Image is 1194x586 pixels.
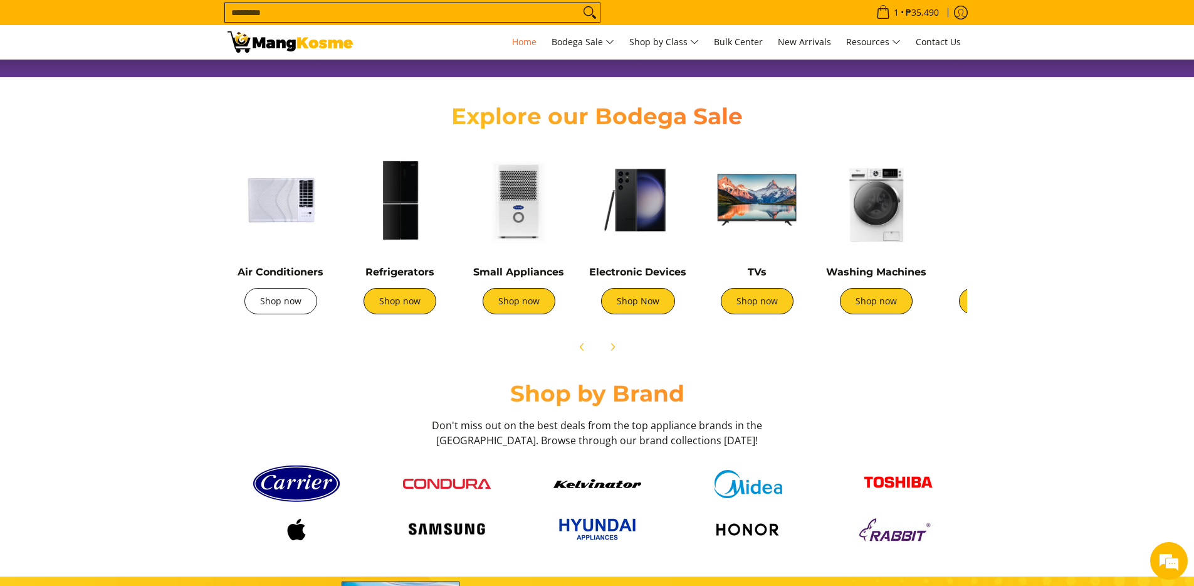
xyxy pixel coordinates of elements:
[228,461,365,507] a: Carrier logo 1 98356 9b90b2e1 0bd1 49ad 9aa2 9ddb2e94a36b
[545,25,621,59] a: Bodega Sale
[528,513,666,545] a: Hyundai 2
[483,288,555,314] a: Shop now
[403,518,491,541] img: Logo samsung wordmark
[378,479,516,489] a: Condura logo red
[892,8,901,17] span: 1
[585,147,691,253] img: Electronic Devices
[772,25,837,59] a: New Arrivals
[553,513,641,545] img: Hyundai 2
[466,147,572,253] img: Small Appliances
[959,288,1032,314] a: Shop now
[568,333,596,361] button: Previous
[704,147,810,253] img: TVs
[228,147,334,253] img: Air Conditioners
[748,266,767,278] a: TVs
[904,8,941,17] span: ₱35,490
[228,380,967,408] h2: Shop by Brand
[365,25,967,59] nav: Main Menu
[778,36,831,48] span: New Arrivals
[840,25,907,59] a: Resources
[428,418,767,448] h3: Don't miss out on the best deals from the top appliance brands in the [GEOGRAPHIC_DATA]. Browse t...
[909,25,967,59] a: Contact Us
[512,36,537,48] span: Home
[403,479,491,489] img: Condura logo red
[378,518,516,541] a: Logo samsung wordmark
[829,467,967,501] a: Toshiba logo
[714,36,763,48] span: Bulk Center
[942,147,1049,253] img: Cookers
[238,266,323,278] a: Air Conditioners
[704,470,792,498] img: Midea logo 405e5d5e af7e 429b b899 c48f4df307b6
[528,479,666,488] a: Kelvinator button 9a26f67e caed 448c 806d e01e406ddbdc
[721,288,793,314] a: Shop now
[916,36,961,48] span: Contact Us
[704,514,792,545] img: Logo honor
[708,25,769,59] a: Bulk Center
[364,288,436,314] a: Shop now
[553,479,641,488] img: Kelvinator button 9a26f67e caed 448c 806d e01e406ddbdc
[365,266,434,278] a: Refrigerators
[228,31,353,53] img: Mang Kosme: Your Home Appliances Warehouse Sale Partner!
[679,470,817,498] a: Midea logo 405e5d5e af7e 429b b899 c48f4df307b6
[580,3,600,22] button: Search
[253,514,340,545] img: Logo apple
[826,266,926,278] a: Washing Machines
[506,25,543,59] a: Home
[589,266,686,278] a: Electronic Devices
[854,514,942,545] img: Logo rabbit
[473,266,564,278] a: Small Appliances
[416,102,779,131] h2: Explore our Bodega Sale
[347,147,453,253] img: Refrigerators
[623,25,705,59] a: Shop by Class
[823,147,930,253] img: Washing Machines
[599,333,626,361] button: Next
[854,467,942,501] img: Toshiba logo
[244,288,317,314] a: Shop now
[872,6,943,19] span: •
[228,514,365,545] a: Logo apple
[552,35,614,50] span: Bodega Sale
[679,514,817,545] a: Logo honor
[846,35,901,50] span: Resources
[629,35,699,50] span: Shop by Class
[253,461,340,507] img: Carrier logo 1 98356 9b90b2e1 0bd1 49ad 9aa2 9ddb2e94a36b
[840,288,913,314] a: Shop now
[829,514,967,545] a: Logo rabbit
[601,288,675,314] a: Shop Now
